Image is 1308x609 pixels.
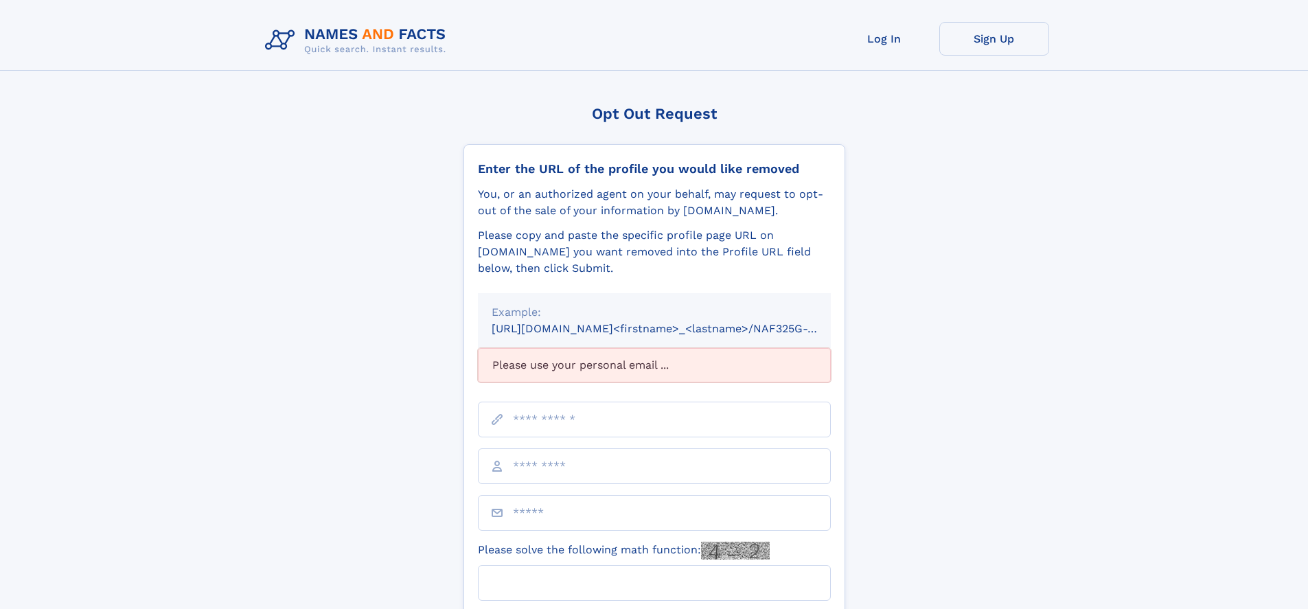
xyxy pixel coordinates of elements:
div: Please use your personal email ... [478,348,831,382]
small: [URL][DOMAIN_NAME]<firstname>_<lastname>/NAF325G-xxxxxxxx [492,322,857,335]
div: Opt Out Request [463,105,845,122]
a: Log In [829,22,939,56]
div: You, or an authorized agent on your behalf, may request to opt-out of the sale of your informatio... [478,186,831,219]
div: Please copy and paste the specific profile page URL on [DOMAIN_NAME] you want removed into the Pr... [478,227,831,277]
div: Enter the URL of the profile you would like removed [478,161,831,176]
img: Logo Names and Facts [260,22,457,59]
label: Please solve the following math function: [478,542,770,560]
a: Sign Up [939,22,1049,56]
div: Example: [492,304,817,321]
